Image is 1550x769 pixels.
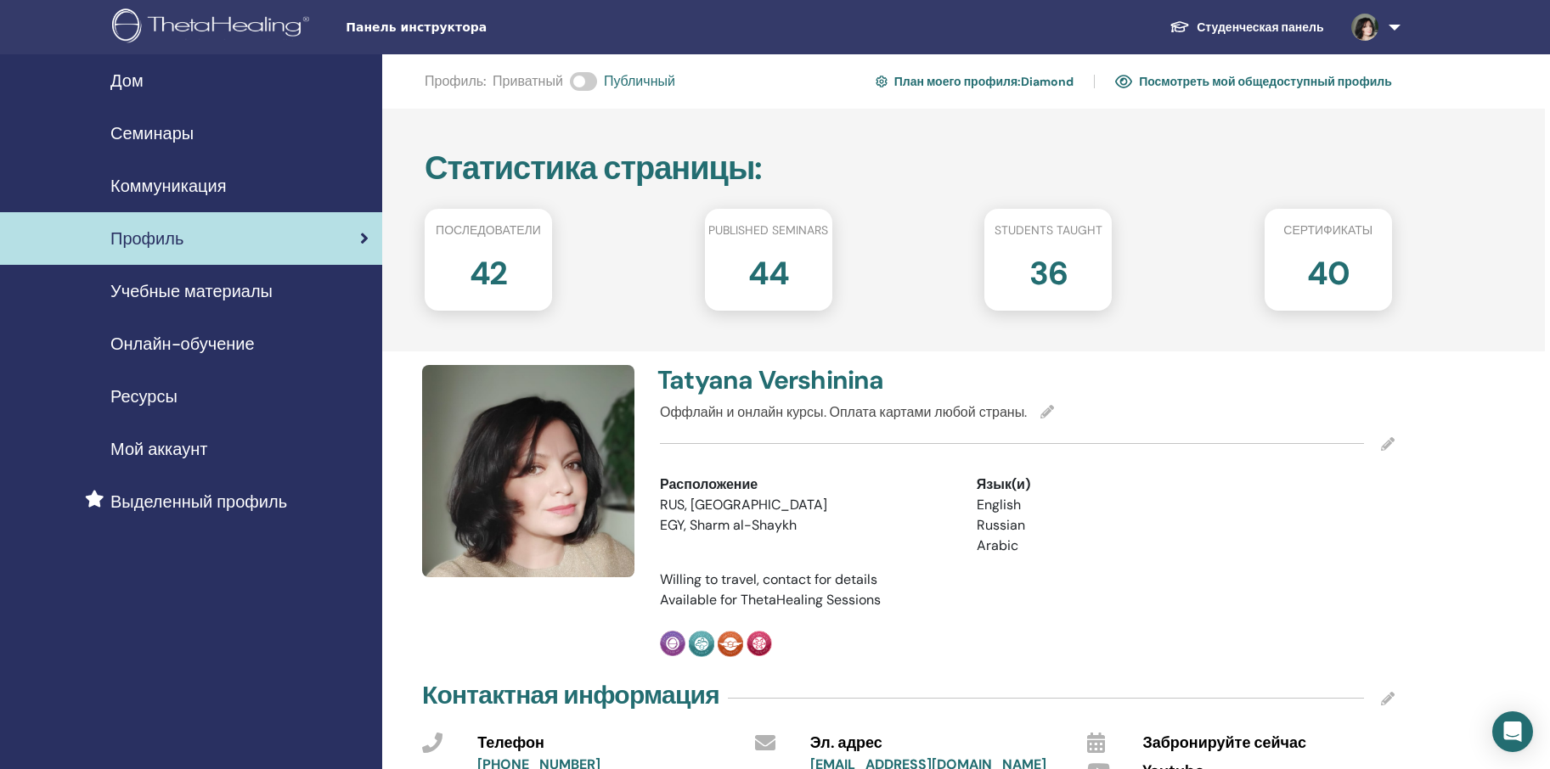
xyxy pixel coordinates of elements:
img: logo.png [112,8,315,47]
h2: 36 [1029,246,1068,294]
span: Учебные материалы [110,278,273,304]
span: Students taught [995,222,1102,239]
span: Панель инструктора [346,19,600,36]
span: Телефон [477,733,544,755]
h4: Tatyana Vershinina [657,365,1017,396]
img: default.jpg [422,365,634,577]
img: default.jpg [1351,14,1378,41]
li: RUS, [GEOGRAPHIC_DATA] [660,495,951,515]
li: English [977,495,1268,515]
li: EGY, Sharm al-Shaykh [660,515,951,536]
span: Эл. адрес [810,733,882,755]
img: eye.svg [1115,74,1132,89]
span: Ресурсы [110,384,178,409]
span: Онлайн-обучение [110,331,255,356]
a: План моего профиля:Diamond [876,68,1074,95]
span: Расположение [660,474,758,495]
span: Дом [110,68,144,93]
a: Посмотреть мой общедоступный профиль [1115,68,1392,95]
img: graduation-cap-white.svg [1170,20,1190,34]
a: Студенческая панель [1156,12,1337,43]
span: Семинары [110,121,194,146]
div: Open Intercom Messenger [1492,711,1533,752]
li: Arabic [977,536,1268,556]
span: Published seminars [708,222,828,239]
div: Язык(и) [977,474,1268,495]
span: Последователи [436,222,541,239]
h2: 40 [1307,246,1350,294]
li: Russian [977,515,1268,536]
span: Выделенный профиль [110,489,287,514]
span: Приватный [493,71,563,92]
h4: Контактная информация [422,680,719,710]
img: cog.svg [876,73,888,90]
span: Сертификаты [1283,222,1372,239]
span: Willing to travel, contact for details [660,570,877,588]
span: Мой аккаунт [110,436,207,462]
span: Профиль [110,226,183,251]
span: Профиль : [425,71,486,92]
span: Available for ThetaHealing Sessions [660,591,881,609]
h2: Статистика страницы : [425,149,1392,188]
span: Публичный [604,71,675,92]
h2: 44 [748,246,789,294]
span: Оффлайн и онлайн курсы. Оплата картами любой страны. [660,403,1027,421]
span: Забронируйте сейчас [1142,733,1306,755]
h2: 42 [470,246,508,294]
span: Коммуникация [110,173,226,199]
